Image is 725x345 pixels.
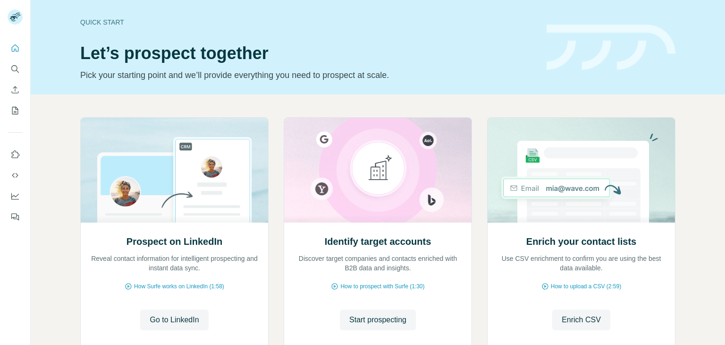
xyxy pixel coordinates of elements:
[80,69,535,82] p: Pick your starting point and we’ll provide everything you need to prospect at scale.
[80,17,535,27] div: Quick start
[497,254,666,273] p: Use CSV enrichment to confirm you are using the best data available.
[552,310,610,330] button: Enrich CSV
[349,314,406,326] span: Start prospecting
[340,310,416,330] button: Start prospecting
[8,60,23,78] button: Search
[8,102,23,119] button: My lists
[294,254,462,273] p: Discover target companies and contacts enriched with B2B data and insights.
[150,314,199,326] span: Go to LinkedIn
[90,254,259,273] p: Reveal contact information for intelligent prospecting and instant data sync.
[325,235,431,248] h2: Identify target accounts
[8,188,23,205] button: Dashboard
[8,167,23,184] button: Use Surfe API
[8,146,23,163] button: Use Surfe on LinkedIn
[8,208,23,225] button: Feedback
[340,282,424,291] span: How to prospect with Surfe (1:30)
[8,81,23,98] button: Enrich CSV
[80,44,535,63] h1: Let’s prospect together
[80,118,269,223] img: Prospect on LinkedIn
[562,314,601,326] span: Enrich CSV
[140,310,208,330] button: Go to LinkedIn
[551,282,621,291] span: How to upload a CSV (2:59)
[126,235,222,248] h2: Prospect on LinkedIn
[547,25,675,70] img: banner
[487,118,675,223] img: Enrich your contact lists
[8,40,23,57] button: Quick start
[284,118,472,223] img: Identify target accounts
[526,235,636,248] h2: Enrich your contact lists
[134,282,224,291] span: How Surfe works on LinkedIn (1:58)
